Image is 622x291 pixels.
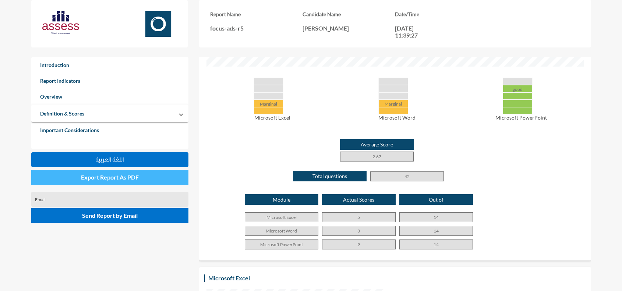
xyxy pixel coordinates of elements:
p: 9 [322,239,396,249]
p: 42 [370,171,444,181]
h3: Report Name [210,11,303,17]
div: good [503,85,533,92]
a: Overview [31,89,189,104]
p: Microsoft Word [245,226,318,236]
p: 14 [399,239,473,249]
div: Microsoft Excel [206,273,252,283]
div: Marginal [378,100,408,107]
img: Focus.svg [140,11,177,37]
a: Important Considerations [31,122,189,138]
img: AssessLogoo.svg [42,11,79,34]
button: Send Report by Email [31,208,189,223]
p: Microsoft PowerPoint [245,239,318,249]
p: focus-ads-r5 [210,25,303,32]
a: Introduction [31,57,189,73]
p: 3 [322,226,396,236]
p: Microsoft Word [338,114,455,121]
p: Actual Scores [322,194,396,205]
span: Send Report by Email [82,212,138,219]
p: Microsoft Excel [214,114,331,121]
p: 2.67 [340,152,414,162]
p: 14 [399,226,473,236]
p: 5 [322,212,396,222]
button: اللغة العربية [31,152,189,167]
h3: Candidate Name [303,11,395,17]
p: Microsoft PowerPoint [463,114,580,121]
p: [DATE] 11:39:27 [395,25,428,39]
h3: Date/Time [395,11,487,17]
a: Definition & Scores [31,106,93,121]
mat-expansion-panel-header: Definition & Scores [31,104,189,122]
p: Total questions [293,171,367,181]
p: Average Score [340,139,414,150]
p: Module [245,194,318,205]
button: Export Report As PDF [31,170,189,185]
p: Out of [399,194,473,205]
div: Marginal [254,100,283,107]
span: اللغة العربية [95,156,124,163]
span: Export Report As PDF [81,174,139,181]
p: [PERSON_NAME] [303,25,395,32]
p: 14 [399,212,473,222]
p: Microsoft Excel [245,212,318,222]
a: Report Indicators [31,73,189,89]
